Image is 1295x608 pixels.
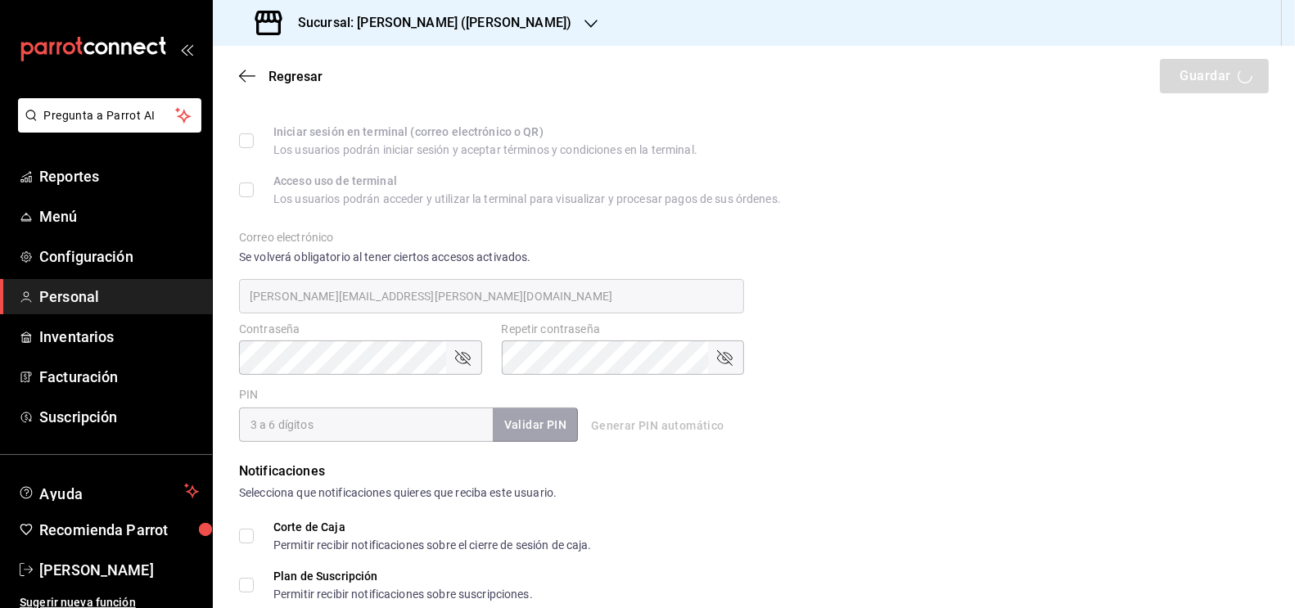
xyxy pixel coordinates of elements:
[39,205,199,227] span: Menú
[239,324,482,336] label: Contraseña
[11,119,201,136] a: Pregunta a Parrot AI
[273,144,697,155] div: Los usuarios podrán iniciar sesión y aceptar términos y condiciones en la terminal.
[273,521,592,533] div: Corte de Caja
[239,69,323,84] button: Regresar
[39,559,199,581] span: [PERSON_NAME]
[273,175,781,187] div: Acceso uso de terminal
[273,95,540,106] div: Posibilidad de autenticarse en el POS mediante PIN.
[39,286,199,308] span: Personal
[39,366,199,388] span: Facturación
[239,232,744,244] label: Correo electrónico
[239,462,1269,481] div: Notificaciones
[273,539,592,551] div: Permitir recibir notificaciones sobre el cierre de sesión de caja.
[180,43,193,56] button: open_drawer_menu
[239,408,493,442] input: 3 a 6 dígitos
[273,570,533,582] div: Plan de Suscripción
[39,165,199,187] span: Reportes
[44,107,176,124] span: Pregunta a Parrot AI
[39,245,199,268] span: Configuración
[39,481,178,501] span: Ayuda
[39,326,199,348] span: Inventarios
[39,519,199,541] span: Recomienda Parrot
[502,324,745,336] label: Repetir contraseña
[268,69,323,84] span: Regresar
[285,13,571,33] h3: Sucursal: [PERSON_NAME] ([PERSON_NAME])
[273,126,697,137] div: Iniciar sesión en terminal (correo electrónico o QR)
[273,588,533,600] div: Permitir recibir notificaciones sobre suscripciones.
[39,406,199,428] span: Suscripción
[239,390,258,401] label: PIN
[239,249,744,266] div: Se volverá obligatorio al tener ciertos accesos activados.
[273,193,781,205] div: Los usuarios podrán acceder y utilizar la terminal para visualizar y procesar pagos de sus órdenes.
[239,484,1269,502] div: Selecciona que notificaciones quieres que reciba este usuario.
[18,98,201,133] button: Pregunta a Parrot AI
